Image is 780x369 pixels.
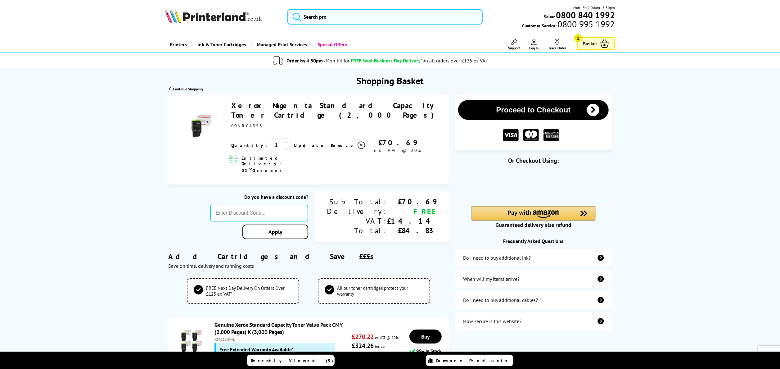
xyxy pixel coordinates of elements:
div: FREE [387,207,436,216]
span: Recently Viewed (5) [251,358,334,363]
span: Compare Products [436,358,511,363]
a: Apply [242,225,308,239]
a: Printers [165,37,192,52]
div: £14.14 [387,216,436,226]
a: Ink & Toner Cartridges [192,37,251,52]
span: FREE Next Day Delivery On Orders Over £125 ex VAT* [206,285,292,297]
sup: nd [249,166,252,171]
button: Proceed to Checkout [458,100,609,120]
span: ex VAT @ 20% [374,148,421,153]
span: All our toner cartridges protect your warranty [337,285,423,297]
span: Estimated Delivery: 02 October [241,155,315,173]
img: VISA [503,129,519,141]
a: additional-cables [455,291,612,309]
a: Support [508,39,520,50]
span: Basket [583,39,597,48]
span: Mon - Fri 9:00am - 5:30pm [573,5,615,11]
a: secure-website [455,312,612,330]
img: American Express [543,129,559,141]
img: Printerland Logo [165,9,262,23]
div: £70.69 [366,138,429,148]
div: Do you have a discount code? [210,194,308,200]
span: Buy [422,333,430,340]
span: Remove [331,143,355,148]
div: Delivery: [327,207,387,216]
h1: Shopping Basket [356,75,424,87]
a: Genuine Xerox Standard Capacity Toner Value Pack CMY (2,000 Pages) K (3,000 Pages) [214,321,343,335]
div: How secure is this website? [463,318,521,324]
a: Special Offers [312,37,352,52]
li: modal_delivery [145,55,616,66]
a: Xerox Magenta Standard Capacity Toner Cartridge (2,000 Pages) [231,101,438,120]
span: Order by 4:30pm - [286,57,349,64]
div: £70.69 [387,197,436,207]
div: Or Checkout Using: [455,157,612,165]
strong: £324.26 [352,342,374,350]
input: Enter Discount Code... [210,205,308,221]
a: additional-ink [455,249,612,266]
div: Save on time, delivery and running costs [168,263,449,269]
b: 0800 840 1992 [556,9,615,21]
a: Compare Products [426,355,513,366]
a: Managed Print Services [251,37,312,52]
span: Support [508,46,520,50]
div: Do I need to buy additional ink? [463,255,531,261]
span: Customer Service: [522,21,615,29]
div: Do I need to buy additional cables? [463,297,538,303]
div: Amazon Pay - Use your Amazon account [471,206,596,228]
span: ex VAT @ 20% [375,335,399,340]
div: on all orders over £125 ex VAT [422,57,488,64]
span: inc vat [375,344,386,349]
div: XERC310VAL [214,337,349,342]
a: Basket 1 [577,37,615,50]
span: Mon-Fri for [326,57,349,64]
a: Delete item from your basket [331,141,366,150]
a: Log In [529,39,539,50]
span: Free Extended Warranty Available* [219,346,294,353]
a: Printerland Logo [165,9,280,24]
strong: £270.22 [352,333,374,341]
span: Log In [529,46,539,50]
img: Genuine Xerox Standard Capacity Toner Value Pack CMY (2,000 Pages) K (3,000 Pages) [181,330,202,352]
div: £84.83 [387,226,436,235]
a: Continue Shopping [169,87,203,91]
div: Add Cartridges and Save £££s [168,242,449,278]
input: Search pro [287,9,483,25]
a: items-arrive [455,270,612,288]
div: Frequently Asked Questions [455,238,612,244]
a: 0800 840 1992 [555,12,615,18]
div: Total: [327,226,387,235]
iframe: PayPal [471,175,596,196]
span: Ink & Toner Cartridges [197,37,246,52]
span: Sales: [544,14,555,20]
div: When will my items arrive? [463,276,520,282]
span: 006R04358 [231,123,261,129]
span: 0800 995 1992 [557,21,615,27]
span: Quantity: [231,143,268,148]
span: 1 [574,34,582,42]
div: Sub Total: [327,197,387,207]
a: Update [294,143,326,148]
div: 99+ In Stock [405,348,446,354]
a: Recently Viewed (5) [247,355,335,366]
img: Xerox Magenta Standard Capacity Toner Cartridge (2,000 Pages) [190,115,212,137]
div: VAT: [327,216,387,226]
span: FREE Next Business Day Delivery* [351,57,422,64]
img: MASTER CARD [523,129,539,141]
span: Continue Shopping [173,87,203,91]
a: Track Order [548,39,566,50]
